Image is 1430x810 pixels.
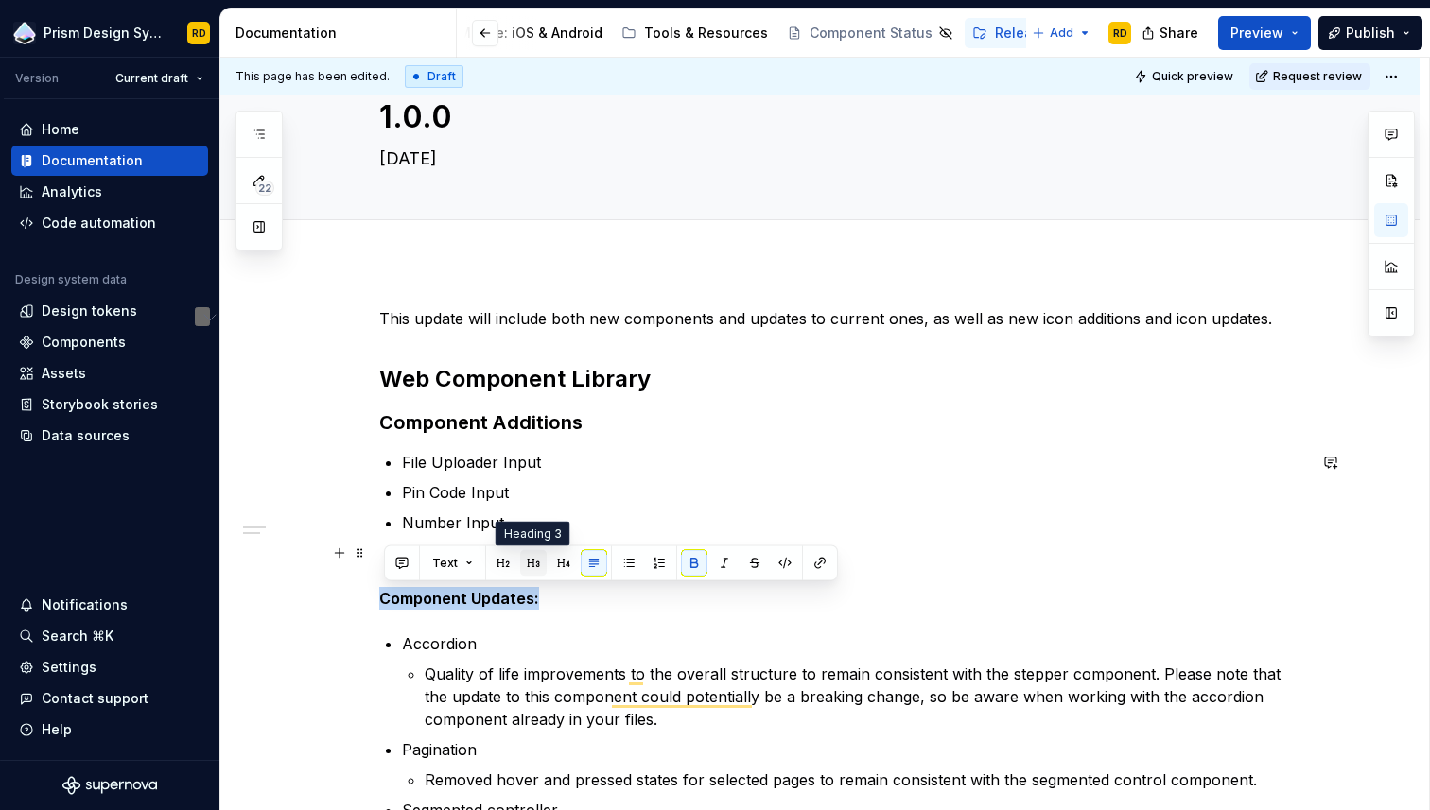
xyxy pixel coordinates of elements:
div: Settings [42,658,96,677]
p: Quality of life improvements to the overall structure to remain consistent with the stepper compo... [425,663,1306,731]
p: Splitter Utility [402,542,1306,564]
a: Releases [965,18,1064,48]
span: Request review [1273,69,1362,84]
a: Documentation [11,146,208,176]
strong: Component Updates: [379,589,539,608]
span: Text [432,556,458,571]
div: Version [15,71,59,86]
div: Design system data [15,272,127,287]
span: Publish [1346,24,1395,43]
div: Help [42,720,72,739]
a: Code automation [11,208,208,238]
a: Component Status [779,18,961,48]
p: Removed hover and pressed states for selected pages to remain consistent with the segmented contr... [425,768,1306,791]
div: Documentation [42,151,143,170]
button: Add [1026,20,1097,46]
span: This page has been edited. [235,69,390,84]
a: Home [11,114,208,145]
div: Component Status [810,24,933,43]
div: Documentation [235,24,448,43]
svg: Supernova Logo [62,776,157,795]
button: Current draft [107,65,212,92]
span: Current draft [115,71,188,86]
button: Help [11,715,208,745]
p: Accordion [402,632,1306,655]
p: Number Input [402,511,1306,534]
div: Home [42,120,79,139]
div: Contact support [42,689,148,708]
div: RD [1113,26,1127,41]
button: Preview [1218,16,1311,50]
div: Code automation [42,214,156,233]
div: Analytics [42,182,102,201]
a: Settings [11,652,208,682]
p: Pagination [402,738,1306,761]
span: Share [1160,24,1198,43]
a: Design tokens [11,296,208,326]
strong: Component Additions [379,411,583,434]
div: Search ⌘K [42,627,113,646]
span: 22 [255,181,274,196]
div: Storybook stories [42,395,158,414]
div: Components [42,333,126,352]
p: Pin Code Input [402,481,1306,504]
p: This update will include both new components and updates to current ones, as well as new icon add... [379,307,1306,330]
strong: Web Component Library [379,365,651,392]
p: File Uploader Input [402,451,1306,474]
button: Text [424,550,481,577]
div: Draft [405,65,463,88]
button: Share [1132,16,1211,50]
textarea: 1.0.0 [375,95,1302,140]
button: Prism Design SystemRD [4,12,216,53]
a: Assets [11,358,208,388]
a: Analytics [11,177,208,207]
div: Notifications [42,595,128,614]
button: Contact support [11,683,208,714]
div: RD [192,26,206,41]
img: 106765b7-6fc4-4b5d-8be0-32f944830029.png [13,22,36,44]
div: Releases [995,24,1056,43]
textarea: [DATE] [375,144,1302,174]
span: Preview [1230,24,1283,43]
a: Tools & Resources [614,18,776,48]
div: Prism Design System [44,24,165,43]
div: Heading 3 [496,522,570,546]
a: Storybook stories [11,389,208,420]
div: Assets [42,364,86,383]
a: Data sources [11,421,208,451]
div: Design tokens [42,302,137,320]
span: Add [1050,26,1073,41]
span: Quick preview [1152,69,1233,84]
div: Page tree [35,14,589,52]
div: Tools & Resources [644,24,768,43]
button: Search ⌘K [11,621,208,651]
button: Request review [1249,63,1370,90]
a: Components [11,327,208,357]
div: Data sources [42,426,130,445]
button: Notifications [11,590,208,620]
button: Quick preview [1128,63,1242,90]
button: Publish [1318,16,1422,50]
